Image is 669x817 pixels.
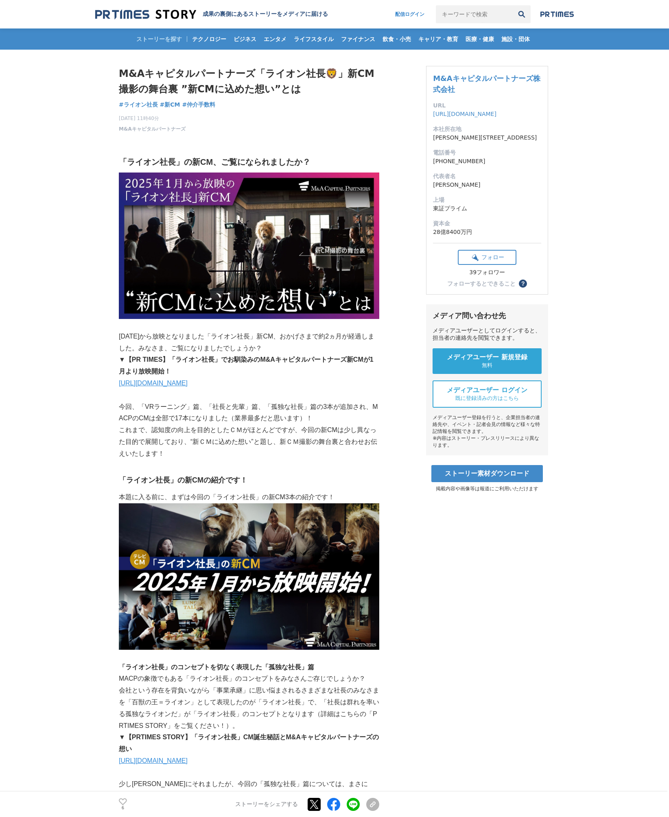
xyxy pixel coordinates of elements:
[119,115,186,122] span: [DATE] 11時40分
[119,125,186,133] a: M&Aキャピタルパートナーズ
[433,149,541,157] dt: 電話番号
[182,101,215,108] span: #仲介手数料
[182,100,215,109] a: #仲介手数料
[519,280,527,288] button: ？
[433,111,496,117] a: [URL][DOMAIN_NAME]
[119,424,379,459] p: これまで、認知度の向上を目的としたＣＭがほとんどですが、今回の新CMは少し異なった目的で展開しており、“新ＣＭに込めた想い”と題し、新ＣＭ撮影の舞台裏と合わせお伝えいたします！
[291,28,337,50] a: ライフスタイル
[433,414,542,449] div: メディアユーザー登録を行うと、企業担当者の連絡先や、イベント・記者会見の情報など様々な特記情報を閲覧できます。 ※内容はストーリー・プレスリリースにより異なります。
[119,401,379,425] p: 今回、「VRラーニング」篇、「社長と先輩」篇、「孤独な社長」篇の3本が追加され、MACPのCMは全部で17本になりました（業界最多だと思います）！
[540,11,574,17] img: prtimes
[431,465,543,482] a: ストーリー素材ダウンロード
[338,28,378,50] a: ファイナンス
[119,101,158,108] span: #ライオン社長
[433,311,542,321] div: メディア問い合わせ先
[415,28,461,50] a: キャリア・教育
[119,356,374,375] strong: ▼【PR TIMES】「ライオン社長」でお馴染みのM&Aキャピタルパートナーズ新CMが1月より放映開始！
[433,204,541,213] dd: 東証プライム
[119,476,247,484] strong: 「ライオン社長」の新CMの紹介です！
[498,28,533,50] a: 施設・団体
[260,35,290,43] span: エンタメ
[119,778,379,813] p: 少し[PERSON_NAME]にそれましたが、今回の「孤独な社長」篇については、まさに「社長は群れを率いる孤独なライオンだ」というコンセプトを切なく表現した内容となります。
[433,196,541,204] dt: 上場
[513,5,531,23] button: 検索
[119,503,379,650] img: thumbnail_377cd750-f3f9-11ef-b858-4324e88912a0.jpg
[119,685,379,732] p: 会社という存在を背負いながら「事業承継」に思い悩まされるさまざまな社長のみなさまを「百獣の王＝ライオン」として表現したのが「ライオン社長」で、「社長は群れを率いる孤独なライオンだ」が「ライオン社...
[433,172,541,181] dt: 代表者名
[433,133,541,142] dd: [PERSON_NAME][STREET_ADDRESS]
[455,395,519,402] span: 既に登録済みの方はこちら
[119,66,379,97] h1: M&Aキャピタルパートナーズ「ライオン社長🦁」新CM撮影の舞台裏 ”新CMに込めた想い”とは
[433,228,541,236] dd: 28億8400万円
[379,28,414,50] a: 飲食・小売
[447,281,516,286] div: フォローするとできること
[462,28,497,50] a: 医療・健康
[433,101,541,110] dt: URL
[482,362,492,369] span: 無料
[119,664,314,671] strong: 「ライオン社長」のコンセプトを切なく表現した「孤独な社長」篇
[291,35,337,43] span: ライフスタイル
[462,35,497,43] span: 医療・健康
[230,28,260,50] a: ビジネス
[119,157,310,166] strong: 「ライオン社長」の新CM、ご覧になられましたか？
[415,35,461,43] span: キャリア・教育
[447,353,527,362] span: メディアユーザー 新規登録
[230,35,260,43] span: ビジネス
[119,492,379,503] p: 本題に入る前に、まずは今回の「ライオン社長」の新CM3本の紹介です！
[119,100,158,109] a: #ライオン社長
[119,673,379,685] p: MACPの象徴でもある「ライオン社長」のコンセプトをみなさんご存じでしょうか？
[235,801,298,808] p: ストーリーをシェアする
[203,11,328,18] h2: 成果の裏側にあるストーリーをメディアに届ける
[338,35,378,43] span: ファイナンス
[119,734,379,752] strong: ▼【PRTIMES STORY】「ライオン社長」CM誕生秘話とM&Aキャピタルパートナーズの想い
[387,5,433,23] a: 配信ログイン
[458,269,516,276] div: 39フォロワー
[189,28,230,50] a: テクノロジー
[119,380,188,387] a: [URL][DOMAIN_NAME]
[498,35,533,43] span: 施設・団体
[433,157,541,166] dd: [PHONE_NUMBER]
[119,757,188,764] a: [URL][DOMAIN_NAME]
[433,74,540,94] a: M&Aキャピタルパートナーズ株式会社
[119,331,379,354] p: [DATE]から放映となりました「ライオン社長」新CM、おかげさまで約2ヵ月が経過しました。みなさま、ご覧になりましたでしょうか？
[436,5,513,23] input: キーワードで検索
[520,281,526,286] span: ？
[189,35,230,43] span: テクノロジー
[260,28,290,50] a: エンタメ
[426,485,548,492] p: 掲載内容や画像等は報道にご利用いただけます
[95,9,328,20] a: 成果の裏側にあるストーリーをメディアに届ける 成果の裏側にあるストーリーをメディアに届ける
[119,806,127,810] p: 6
[119,173,379,319] img: thumbnail_0de59e50-f359-11ef-8b5b-dd43a83ec38c.jpg
[433,348,542,374] a: メディアユーザー 新規登録 無料
[458,250,516,265] button: フォロー
[160,101,180,108] span: #新CM
[433,380,542,408] a: メディアユーザー ログイン 既に登録済みの方はこちら
[160,100,180,109] a: #新CM
[433,219,541,228] dt: 資本金
[447,386,527,395] span: メディアユーザー ログイン
[433,125,541,133] dt: 本社所在地
[433,181,541,189] dd: [PERSON_NAME]
[433,327,542,342] div: メディアユーザーとしてログインすると、担当者の連絡先を閲覧できます。
[379,35,414,43] span: 飲食・小売
[95,9,196,20] img: 成果の裏側にあるストーリーをメディアに届ける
